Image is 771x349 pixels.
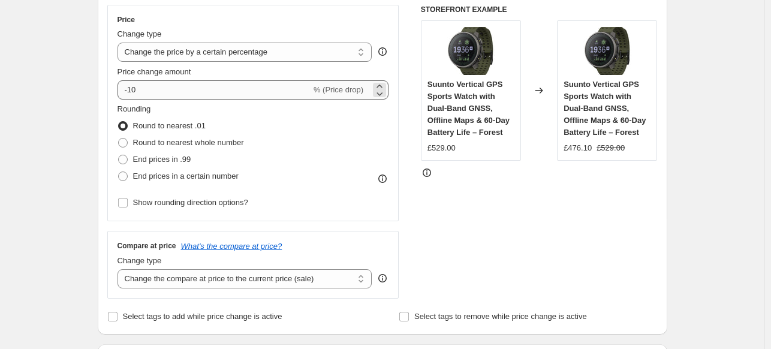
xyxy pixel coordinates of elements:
[118,29,162,38] span: Change type
[377,272,388,284] div: help
[447,27,495,75] img: 71cn-kbFceL_80x.jpg
[118,80,311,100] input: -15
[118,15,135,25] h3: Price
[583,27,631,75] img: 71cn-kbFceL_80x.jpg
[414,312,587,321] span: Select tags to remove while price change is active
[133,198,248,207] span: Show rounding direction options?
[427,80,510,137] span: Suunto Vertical GPS Sports Watch with Dual-Band GNSS, Offline Maps & 60-Day Battery Life – Forest
[314,85,363,94] span: % (Price drop)
[421,5,658,14] h6: STOREFRONT EXAMPLE
[133,121,206,130] span: Round to nearest .01
[133,138,244,147] span: Round to nearest whole number
[564,80,646,137] span: Suunto Vertical GPS Sports Watch with Dual-Band GNSS, Offline Maps & 60-Day Battery Life – Forest
[133,172,239,180] span: End prices in a certain number
[427,142,456,154] div: £529.00
[133,155,191,164] span: End prices in .99
[377,46,388,58] div: help
[118,256,162,265] span: Change type
[118,104,151,113] span: Rounding
[181,242,282,251] button: What's the compare at price?
[118,67,191,76] span: Price change amount
[118,241,176,251] h3: Compare at price
[564,142,592,154] div: £476.10
[597,142,625,154] strike: £529.00
[123,312,282,321] span: Select tags to add while price change is active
